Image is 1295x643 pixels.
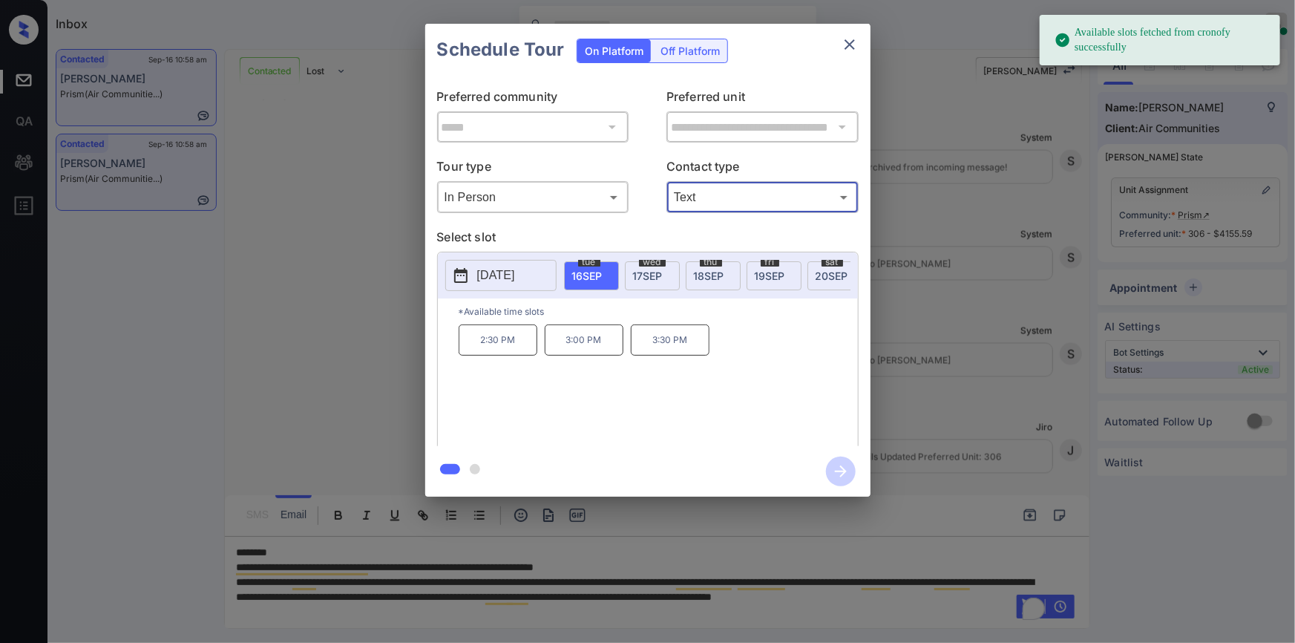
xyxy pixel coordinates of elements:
[747,261,801,290] div: date-select
[755,270,785,282] span: 19 SEP
[807,261,862,290] div: date-select
[459,298,858,324] p: *Available time slots
[1055,19,1268,61] div: Available slots fetched from cronofy successfully
[653,39,727,62] div: Off Platform
[686,261,741,290] div: date-select
[700,258,722,267] span: thu
[625,261,680,290] div: date-select
[761,258,779,267] span: fri
[817,452,865,491] button: btn-next
[564,261,619,290] div: date-select
[441,185,626,209] div: In Person
[639,258,666,267] span: wed
[572,270,603,282] span: 16 SEP
[437,228,859,252] p: Select slot
[670,185,855,209] div: Text
[437,88,629,111] p: Preferred community
[577,39,651,62] div: On Platform
[545,324,623,356] p: 3:00 PM
[578,258,600,267] span: tue
[437,157,629,181] p: Tour type
[425,24,577,76] h2: Schedule Tour
[694,270,724,282] span: 18 SEP
[666,88,859,111] p: Preferred unit
[445,260,557,291] button: [DATE]
[459,324,537,356] p: 2:30 PM
[477,267,515,284] p: [DATE]
[822,258,843,267] span: sat
[633,270,663,282] span: 17 SEP
[835,30,865,59] button: close
[816,270,848,282] span: 20 SEP
[631,324,709,356] p: 3:30 PM
[666,157,859,181] p: Contact type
